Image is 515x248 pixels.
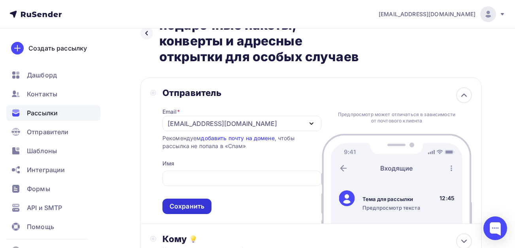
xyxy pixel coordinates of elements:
[27,165,65,175] span: Интеграции
[379,10,475,18] span: [EMAIL_ADDRESS][DOMAIN_NAME]
[162,116,321,131] button: [EMAIL_ADDRESS][DOMAIN_NAME]
[6,143,100,159] a: Шаблоны
[201,135,274,141] a: добавить почту на домене
[6,86,100,102] a: Контакты
[27,222,54,231] span: Помощь
[6,105,100,121] a: Рассылки
[379,6,506,22] a: [EMAIL_ADDRESS][DOMAIN_NAME]
[6,67,100,83] a: Дашборд
[6,124,100,140] a: Отправители
[162,134,321,150] div: Рекомендуем , чтобы рассылка не попала в «Спам»
[362,195,420,203] div: Тема для рассылки
[170,202,204,211] div: Сохранить
[27,184,50,194] span: Формы
[362,204,420,211] div: Предпросмотр текста
[336,111,458,124] div: Предпросмотр может отличаться в зависимости от почтового клиента
[162,108,180,116] div: Email
[162,160,174,167] div: Имя
[6,181,100,197] a: Формы
[159,2,361,65] h2: Новинки премиум-класса: подарочные пакеты, конверты и адресные открытки для особых случаев
[162,233,472,244] div: Кому
[27,203,62,212] span: API и SMTP
[440,194,455,202] div: 12:45
[28,43,87,53] div: Создать рассылку
[27,108,58,118] span: Рассылки
[27,70,57,80] span: Дашборд
[27,89,57,99] span: Контакты
[168,119,277,128] div: [EMAIL_ADDRESS][DOMAIN_NAME]
[162,87,321,98] div: Отправитель
[27,127,69,137] span: Отправители
[27,146,57,156] span: Шаблоны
